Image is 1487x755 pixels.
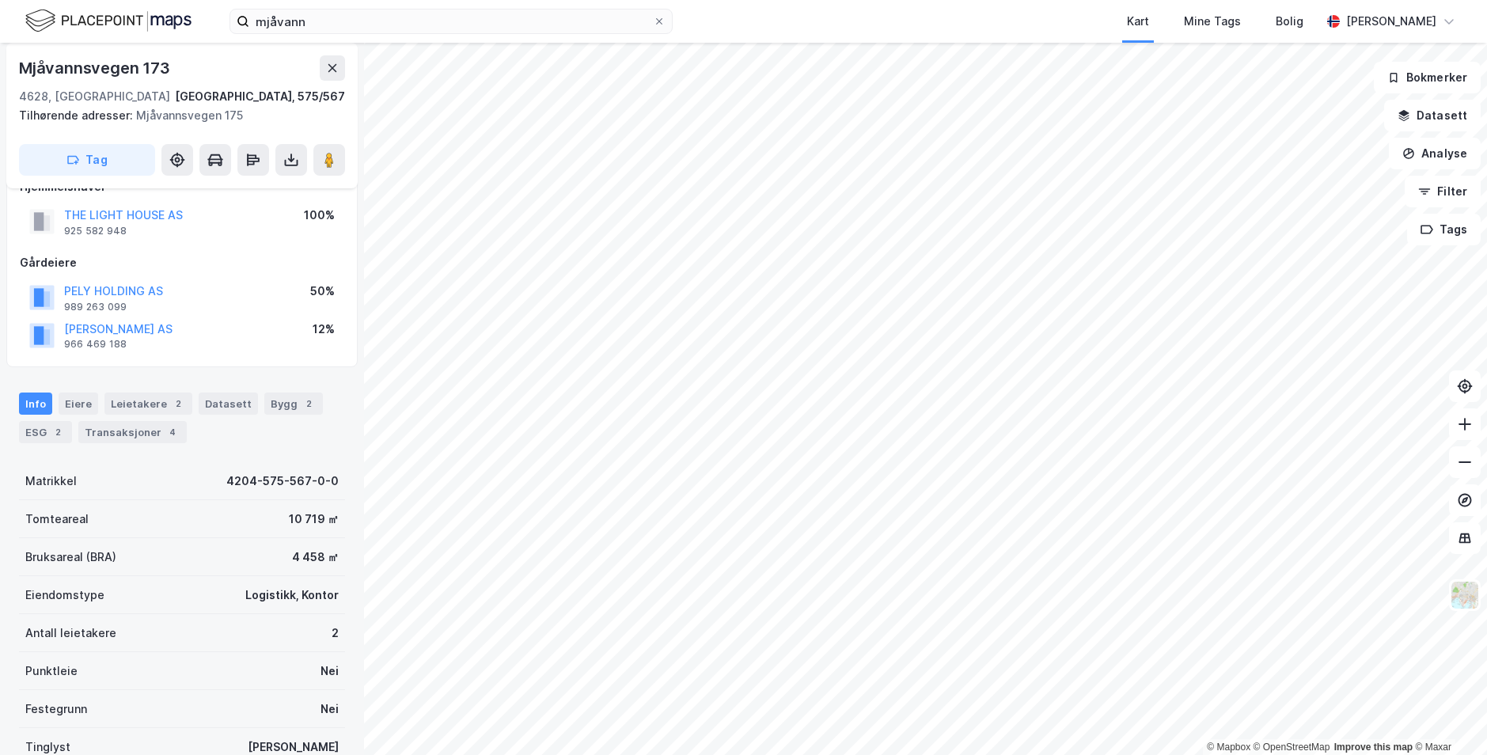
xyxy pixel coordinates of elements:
div: [PERSON_NAME] [1346,12,1436,31]
span: Tilhørende adresser: [19,108,136,122]
button: Filter [1405,176,1481,207]
div: Festegrunn [25,700,87,719]
div: Mjåvannsvegen 175 [19,106,332,125]
button: Tag [19,144,155,176]
div: 4204-575-567-0-0 [226,472,339,491]
div: 4628, [GEOGRAPHIC_DATA] [19,87,170,106]
div: 4 458 ㎡ [292,548,339,567]
div: Bygg [264,393,323,415]
div: Logistikk, Kontor [245,586,339,605]
div: 966 469 188 [64,338,127,351]
div: Mine Tags [1184,12,1241,31]
div: Antall leietakere [25,624,116,643]
button: Datasett [1384,100,1481,131]
div: 10 719 ㎡ [289,510,339,529]
a: Mapbox [1207,742,1250,753]
div: Mjåvannsvegen 173 [19,55,173,81]
button: Tags [1407,214,1481,245]
div: Kart [1127,12,1149,31]
div: Leietakere [104,393,192,415]
div: Tomteareal [25,510,89,529]
div: Nei [321,662,339,681]
div: 100% [304,206,335,225]
div: Eiere [59,393,98,415]
img: logo.f888ab2527a4732fd821a326f86c7f29.svg [25,7,192,35]
div: Transaksjoner [78,421,187,443]
div: 2 [170,396,186,412]
div: Bruksareal (BRA) [25,548,116,567]
iframe: Chat Widget [1408,679,1487,755]
div: 4 [165,424,180,440]
a: OpenStreetMap [1254,742,1330,753]
div: 2 [301,396,317,412]
div: 50% [310,282,335,301]
div: Bolig [1276,12,1303,31]
img: Z [1450,580,1480,610]
div: [GEOGRAPHIC_DATA], 575/567 [175,87,345,106]
input: Søk på adresse, matrikkel, gårdeiere, leietakere eller personer [249,9,653,33]
div: 2 [50,424,66,440]
div: Info [19,393,52,415]
div: Punktleie [25,662,78,681]
div: Gårdeiere [20,253,344,272]
a: Improve this map [1334,742,1413,753]
div: 925 582 948 [64,225,127,237]
div: ESG [19,421,72,443]
button: Bokmerker [1374,62,1481,93]
div: Kontrollprogram for chat [1408,679,1487,755]
div: 2 [332,624,339,643]
div: Eiendomstype [25,586,104,605]
div: Datasett [199,393,258,415]
div: 989 263 099 [64,301,127,313]
div: Nei [321,700,339,719]
button: Analyse [1389,138,1481,169]
div: Matrikkel [25,472,77,491]
div: 12% [313,320,335,339]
